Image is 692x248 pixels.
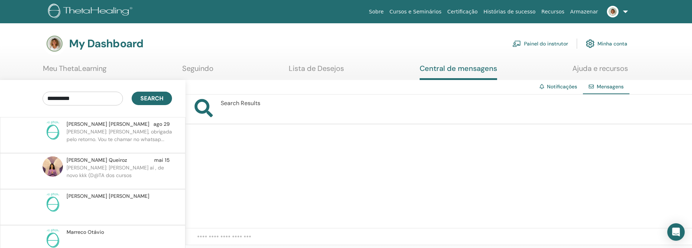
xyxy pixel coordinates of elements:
[539,5,567,19] a: Recursos
[48,4,135,20] img: logo.png
[481,5,539,19] a: Histórias de sucesso
[153,120,170,128] span: ago 29
[43,120,63,141] img: no-photo.png
[67,164,172,186] p: [PERSON_NAME]: [PERSON_NAME] aí , de novo kkk (D@TA dos cursos
[572,64,628,78] a: Ajuda e recursos
[420,64,497,80] a: Central de mensagens
[586,36,627,52] a: Minha conta
[67,192,149,200] span: [PERSON_NAME] [PERSON_NAME]
[667,223,685,241] div: Open Intercom Messenger
[43,32,66,55] img: default.jpg
[67,128,172,150] p: [PERSON_NAME]: [PERSON_NAME], obrigada pelo retorno. Vou te chamar no whatsap...
[444,5,480,19] a: Certificação
[512,36,568,52] a: Painel do instrutor
[154,156,170,164] span: mai 15
[607,6,619,17] img: default.jpg
[387,5,444,19] a: Cursos e Seminários
[67,228,104,236] span: Marreco Otávio
[132,92,172,105] button: Search
[289,64,344,78] a: Lista de Desejos
[67,120,149,128] span: [PERSON_NAME] [PERSON_NAME]
[140,95,163,102] span: Search
[43,64,107,78] a: Meu ThetaLearning
[586,37,595,50] img: cog.svg
[182,64,213,78] a: Seguindo
[512,40,521,47] img: chalkboard-teacher.svg
[69,37,143,50] h3: My Dashboard
[43,192,63,213] img: no-photo.png
[547,83,577,90] a: Notificações
[43,156,63,177] img: default.jpg
[567,5,601,19] a: Armazenar
[67,156,127,164] span: [PERSON_NAME] Queiroz
[597,83,624,90] span: Mensagens
[366,5,387,19] a: Sobre
[221,99,260,107] span: Search Results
